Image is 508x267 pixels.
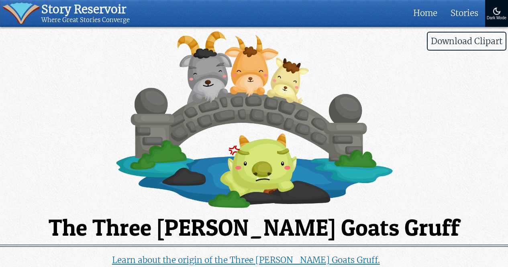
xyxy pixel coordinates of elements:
[492,6,502,16] img: Turn On Dark Mode
[427,32,506,51] span: Download Clipart
[41,16,130,24] div: Where Great Stories Converge
[112,255,380,265] a: Learn about the origin of the Three [PERSON_NAME] Goats Gruff.
[41,2,130,16] div: Story Reservoir
[2,2,40,24] img: icon of book with waver spilling out.
[487,16,506,20] div: Dark Mode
